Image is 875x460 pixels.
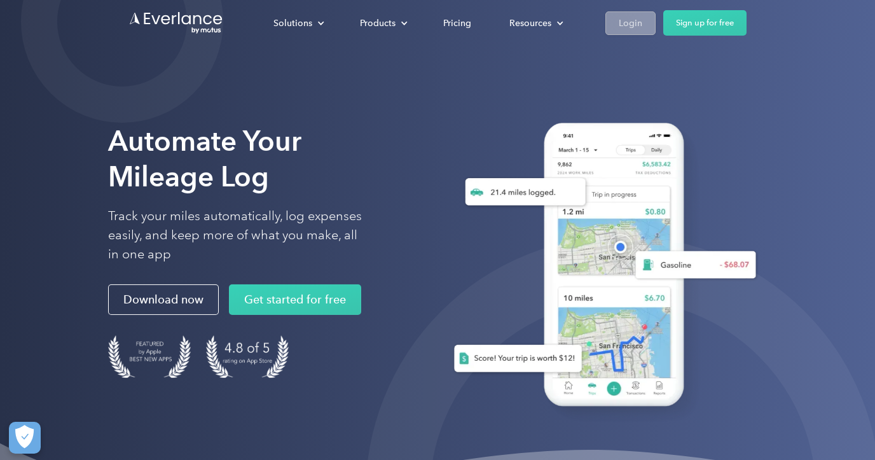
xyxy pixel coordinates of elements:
[108,335,191,378] img: Badge for Featured by Apple Best New Apps
[273,15,312,31] div: Solutions
[108,124,301,193] strong: Automate Your Mileage Log
[108,207,362,264] p: Track your miles automatically, log expenses easily, and keep more of what you make, all in one app
[509,15,551,31] div: Resources
[347,12,418,34] div: Products
[261,12,334,34] div: Solutions
[434,110,766,426] img: Everlance, mileage tracker app, expense tracking app
[229,284,361,315] a: Get started for free
[443,15,471,31] div: Pricing
[619,15,642,31] div: Login
[128,11,224,35] a: Go to homepage
[206,335,289,378] img: 4.9 out of 5 stars on the app store
[360,15,396,31] div: Products
[605,11,656,35] a: Login
[9,422,41,454] button: Cookies Settings
[108,284,219,315] a: Download now
[663,10,747,36] a: Sign up for free
[431,12,484,34] a: Pricing
[497,12,574,34] div: Resources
